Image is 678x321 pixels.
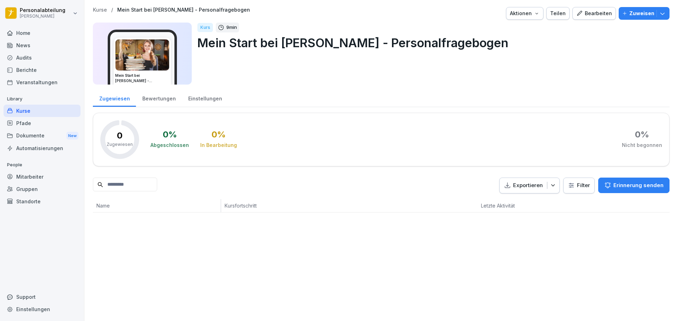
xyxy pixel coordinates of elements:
[117,7,250,13] a: Mein Start bei [PERSON_NAME] - Personalfragebogen
[163,130,177,139] div: 0 %
[613,181,664,189] p: Erinnerung senden
[107,141,133,148] p: Zugewiesen
[4,159,81,171] p: People
[619,7,670,20] button: Zuweisen
[513,181,543,190] p: Exportieren
[635,130,649,139] div: 0 %
[4,51,81,64] a: Audits
[629,10,654,17] p: Zuweisen
[564,178,594,193] button: Filter
[4,303,81,315] a: Einstellungen
[66,132,78,140] div: New
[4,171,81,183] a: Mitarbeiter
[4,76,81,88] a: Veranstaltungen
[115,73,169,84] h3: Mein Start bei [PERSON_NAME] - Personalfragebogen
[182,89,228,107] a: Einstellungen
[4,105,81,117] a: Kurse
[622,142,662,149] div: Nicht begonnen
[4,39,81,51] a: News
[506,7,543,20] button: Aktionen
[598,178,670,193] button: Erinnerung senden
[4,93,81,105] p: Library
[96,202,217,209] p: Name
[197,34,664,52] p: Mein Start bei [PERSON_NAME] - Personalfragebogen
[200,142,237,149] div: In Bearbeitung
[4,142,81,154] a: Automatisierungen
[117,131,123,140] p: 0
[197,23,213,32] div: Kurs
[4,27,81,39] a: Home
[546,7,570,20] button: Teilen
[550,10,566,17] div: Teilen
[4,291,81,303] div: Support
[572,7,616,20] button: Bearbeiten
[499,178,560,193] button: Exportieren
[4,183,81,195] a: Gruppen
[93,89,136,107] a: Zugewiesen
[568,182,590,189] div: Filter
[111,7,113,13] p: /
[212,130,226,139] div: 0 %
[150,142,189,149] div: Abgeschlossen
[20,14,65,19] p: [PERSON_NAME]
[4,64,81,76] a: Berichte
[136,89,182,107] a: Bewertungen
[4,117,81,129] a: Pfade
[4,129,81,142] a: DokumenteNew
[93,7,107,13] a: Kurse
[20,7,65,13] p: Personalabteilung
[225,202,378,209] p: Kursfortschritt
[576,10,612,17] div: Bearbeiten
[4,129,81,142] div: Dokumente
[510,10,540,17] div: Aktionen
[4,195,81,208] a: Standorte
[226,24,237,31] p: 9 min
[481,202,554,209] p: Letzte Aktivität
[115,39,169,70] img: aaay8cu0h1hwaqqp9269xjan.png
